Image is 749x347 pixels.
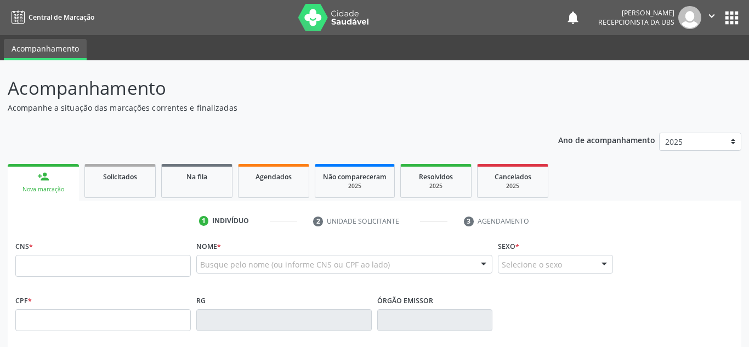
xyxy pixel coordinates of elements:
label: Nome [196,238,221,255]
span: Agendados [256,172,292,181]
button:  [701,6,722,29]
div: Indivíduo [212,216,249,226]
span: Na fila [186,172,207,181]
a: Acompanhamento [4,39,87,60]
span: Solicitados [103,172,137,181]
label: Sexo [498,238,519,255]
p: Acompanhamento [8,75,521,102]
span: Não compareceram [323,172,387,181]
span: Resolvidos [419,172,453,181]
div: 2025 [485,182,540,190]
span: Recepcionista da UBS [598,18,674,27]
button: apps [722,8,741,27]
span: Busque pelo nome (ou informe CNS ou CPF ao lado) [200,259,390,270]
img: img [678,6,701,29]
span: Cancelados [495,172,531,181]
div: 1 [199,216,209,226]
label: CPF [15,292,32,309]
span: Central de Marcação [29,13,94,22]
a: Central de Marcação [8,8,94,26]
div: 2025 [323,182,387,190]
label: Órgão emissor [377,292,433,309]
button: notifications [565,10,581,25]
label: CNS [15,238,33,255]
i:  [706,10,718,22]
div: person_add [37,170,49,183]
p: Ano de acompanhamento [558,133,655,146]
span: Selecione o sexo [502,259,562,270]
div: Nova marcação [15,185,71,194]
label: RG [196,292,206,309]
div: [PERSON_NAME] [598,8,674,18]
div: 2025 [408,182,463,190]
p: Acompanhe a situação das marcações correntes e finalizadas [8,102,521,113]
